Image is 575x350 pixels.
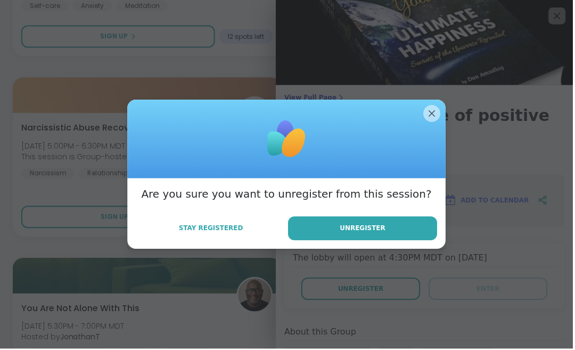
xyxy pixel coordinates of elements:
h3: Are you sure you want to unregister from this session? [142,188,433,202]
button: Stay Registered [136,218,287,240]
span: Stay Registered [179,224,244,234]
span: Unregister [341,224,387,234]
button: Unregister [289,217,439,241]
img: ShareWell Logomark [261,113,314,166]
